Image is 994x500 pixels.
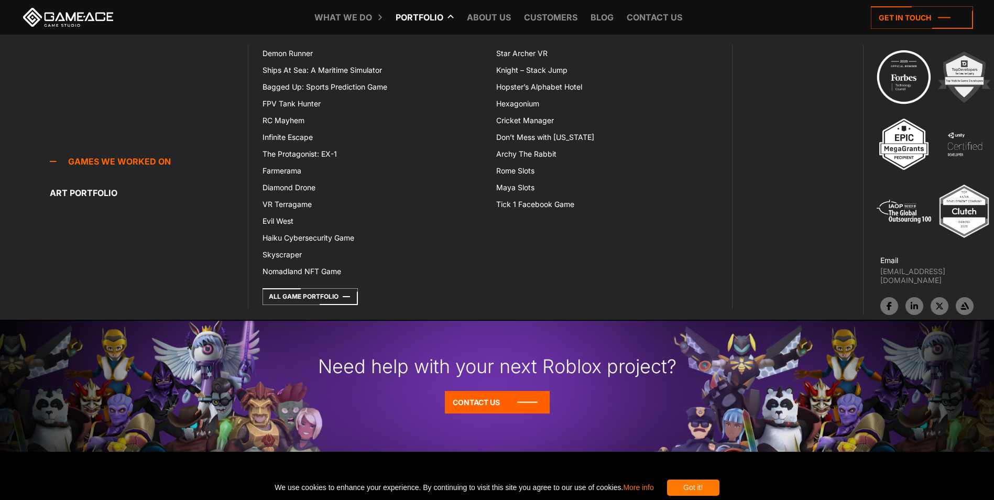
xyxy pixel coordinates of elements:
a: Contact Us [445,391,550,414]
strong: Email [880,256,898,265]
a: Get in touch [871,6,973,29]
a: Farmerama [256,162,490,179]
img: Top ar vr development company gaming 2025 game ace [935,182,993,240]
a: Ships At Sea: A Maritime Simulator [256,62,490,79]
div: Got it! [667,480,719,496]
a: Skyscraper [256,246,490,263]
a: More info [623,483,653,492]
a: RC Mayhem [256,112,490,129]
a: Maya Slots [490,179,724,196]
img: 4 [936,115,993,173]
a: Cricket Manager [490,112,724,129]
a: Archy The Rabbit [490,146,724,162]
a: Knight – Stack Jump [490,62,724,79]
a: Nomadland NFT Game [256,263,490,280]
a: VR Terragame [256,196,490,213]
a: Tick 1 Facebook Game [490,196,724,213]
a: All Game Portfolio [263,288,358,305]
img: Technology council badge program ace 2025 game ace [875,48,933,106]
a: Rome Slots [490,162,724,179]
a: [EMAIL_ADDRESS][DOMAIN_NAME] [880,267,994,285]
span: We use cookies to enhance your experience. By continuing to visit this site you agree to our use ... [275,480,653,496]
a: Bagged Up: Sports Prediction Game [256,79,490,95]
a: Art portfolio [50,182,248,203]
a: Demon Runner [256,45,490,62]
a: Hexagonium [490,95,724,112]
a: Infinite Escape [256,129,490,146]
a: Hopster’s Alphabet Hotel [490,79,724,95]
img: 2 [935,48,993,106]
a: Don’t Mess with [US_STATE] [490,129,724,146]
img: 3 [875,115,933,173]
a: Evil West [256,213,490,230]
a: FPV Tank Hunter [256,95,490,112]
a: Star Archer VR [490,45,724,62]
a: Games we worked on [50,151,248,172]
a: The Protagonist: EX-1 [256,146,490,162]
a: Diamond Drone [256,179,490,196]
img: 5 [875,182,933,240]
a: Haiku Cybersecurity Game [256,230,490,246]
